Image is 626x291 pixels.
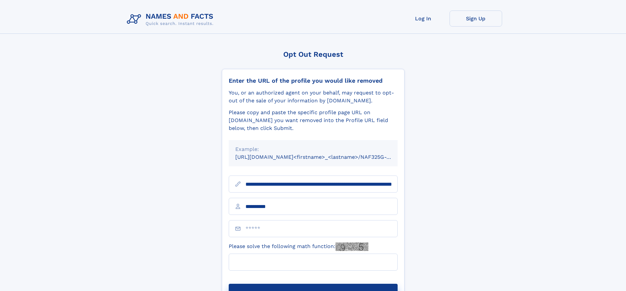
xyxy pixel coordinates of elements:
div: Opt Out Request [222,50,405,58]
a: Log In [397,10,450,27]
div: You, or an authorized agent on your behalf, may request to opt-out of the sale of your informatio... [229,89,398,105]
label: Please solve the following math function: [229,242,368,251]
small: [URL][DOMAIN_NAME]<firstname>_<lastname>/NAF325G-xxxxxxxx [235,154,410,160]
div: Please copy and paste the specific profile page URL on [DOMAIN_NAME] you want removed into the Pr... [229,109,398,132]
div: Example: [235,145,391,153]
div: Enter the URL of the profile you would like removed [229,77,398,84]
a: Sign Up [450,10,502,27]
img: Logo Names and Facts [124,10,219,28]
